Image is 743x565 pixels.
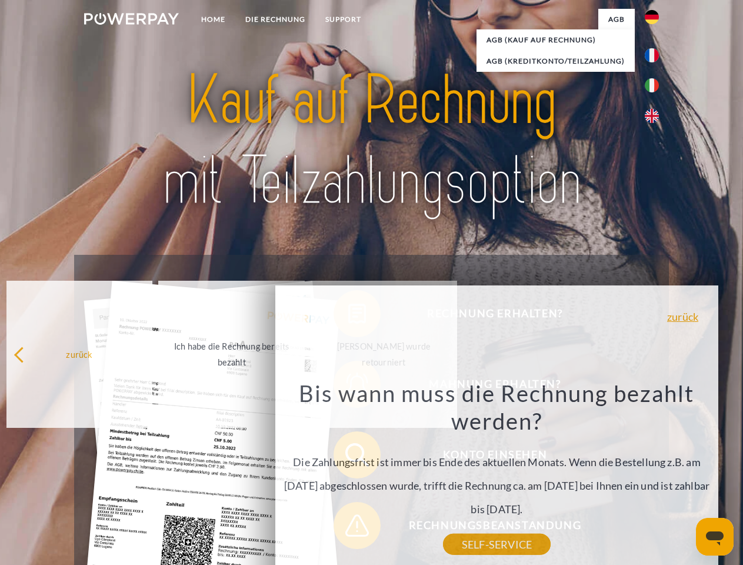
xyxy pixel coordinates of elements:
div: Ich habe die Rechnung bereits bezahlt [165,338,298,370]
img: fr [645,48,659,62]
img: logo-powerpay-white.svg [84,13,179,25]
img: de [645,10,659,24]
h3: Bis wann muss die Rechnung bezahlt werden? [282,379,712,436]
a: Home [191,9,235,30]
img: it [645,78,659,92]
div: zurück [14,346,146,362]
a: AGB (Kauf auf Rechnung) [477,29,635,51]
a: agb [598,9,635,30]
a: AGB (Kreditkonto/Teilzahlung) [477,51,635,72]
a: SELF-SERVICE [443,534,551,555]
div: Die Zahlungsfrist ist immer bis Ende des aktuellen Monats. Wenn die Bestellung z.B. am [DATE] abg... [282,379,712,544]
a: SUPPORT [315,9,371,30]
iframe: Schaltfläche zum Öffnen des Messaging-Fensters [696,518,734,556]
img: en [645,109,659,123]
a: DIE RECHNUNG [235,9,315,30]
a: zurück [667,311,698,322]
img: title-powerpay_de.svg [112,56,631,225]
